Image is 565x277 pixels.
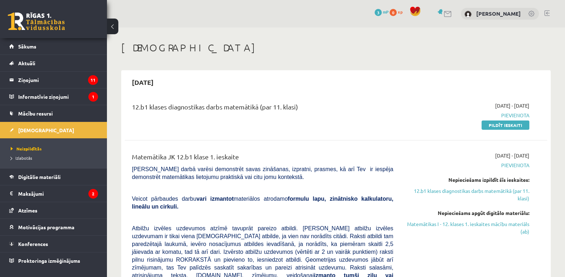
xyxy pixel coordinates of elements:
span: 0 [390,9,397,16]
span: Mācību resursi [18,110,53,117]
a: [PERSON_NAME] [476,10,521,17]
span: [DATE] - [DATE] [495,102,529,109]
a: 3 mP [375,9,389,15]
a: Motivācijas programma [9,219,98,235]
a: Neizpildītās [11,145,100,152]
span: Proktoringa izmēģinājums [18,257,80,264]
a: Proktoringa izmēģinājums [9,252,98,269]
span: Sākums [18,43,36,50]
b: formulu lapu, zinātnisko kalkulatoru, lineālu un cirkuli. [132,196,393,210]
h2: [DATE] [125,74,161,91]
a: Informatīvie ziņojumi1 [9,88,98,105]
legend: Maksājumi [18,185,98,202]
span: [DATE] - [DATE] [495,152,529,159]
a: Aktuāli [9,55,98,71]
span: Konferences [18,241,48,247]
a: [DEMOGRAPHIC_DATA] [9,122,98,138]
a: 12.b1 klases diagnostikas darbs matemātikā (par 11. klasi) [404,187,529,202]
span: Pievienota [404,112,529,119]
span: Atzīmes [18,207,37,214]
span: [DEMOGRAPHIC_DATA] [18,127,74,133]
span: Aktuāli [18,60,35,66]
a: Atzīmes [9,202,98,219]
a: Pildīt ieskaiti [482,120,529,130]
i: 11 [88,75,98,85]
a: Rīgas 1. Tālmācības vidusskola [8,12,65,30]
span: Pievienota [404,161,529,169]
span: [PERSON_NAME] darbā varēsi demonstrēt savas zināšanas, izpratni, prasmes, kā arī Tev ir iespēja d... [132,166,393,180]
span: Motivācijas programma [18,224,75,230]
h1: [DEMOGRAPHIC_DATA] [121,42,551,54]
div: 12.b1 klases diagnostikas darbs matemātikā (par 11. klasi) [132,102,393,115]
span: 3 [375,9,382,16]
a: 0 xp [390,9,406,15]
span: xp [398,9,402,15]
legend: Informatīvie ziņojumi [18,88,98,105]
a: Mācību resursi [9,105,98,122]
a: Digitālie materiāli [9,169,98,185]
legend: Ziņojumi [18,72,98,88]
span: Neizpildītās [11,146,42,152]
a: Maksājumi2 [9,185,98,202]
a: Izlabotās [11,155,100,161]
a: Sākums [9,38,98,55]
div: Matemātika JK 12.b1 klase 1. ieskaite [132,152,393,165]
a: Ziņojumi11 [9,72,98,88]
a: Matemātikas I - 12. klases 1. ieskaites mācību materiāls (ab) [404,220,529,235]
span: Veicot pārbaudes darbu materiālos atrodamo [132,196,393,210]
div: Nepieciešams apgūt digitālo materiālu: [404,209,529,217]
a: Konferences [9,236,98,252]
b: vari izmantot [196,196,234,202]
div: Nepieciešams izpildīt šīs ieskaites: [404,176,529,184]
span: mP [383,9,389,15]
span: Izlabotās [11,155,32,161]
i: 1 [88,92,98,102]
i: 2 [88,189,98,199]
img: Šarlote Gomozova [464,11,472,18]
span: Digitālie materiāli [18,174,61,180]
